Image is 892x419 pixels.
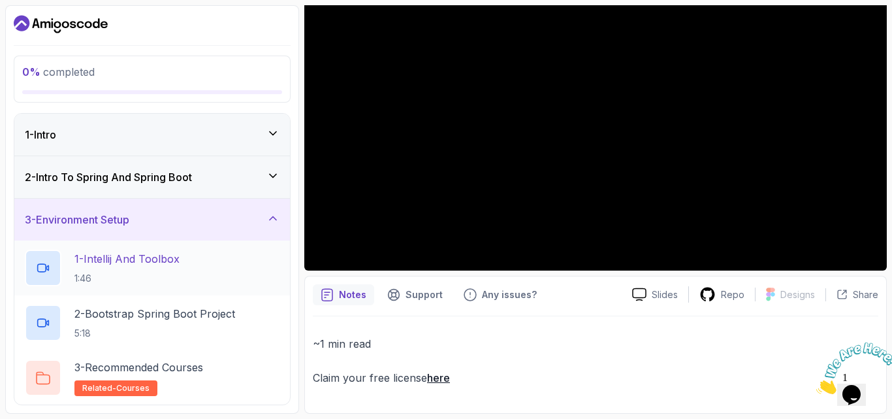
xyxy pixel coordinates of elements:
[74,327,235,340] p: 5:18
[721,288,744,301] p: Repo
[22,65,95,78] span: completed
[825,288,878,301] button: Share
[74,360,203,375] p: 3 - Recommended Courses
[25,305,279,341] button: 2-Bootstrap Spring Boot Project5:18
[652,288,678,301] p: Slides
[313,335,878,353] p: ~1 min read
[22,65,40,78] span: 0 %
[25,127,56,142] h3: 1 - Intro
[5,5,10,16] span: 1
[82,383,150,394] span: related-courses
[74,272,180,285] p: 1:46
[25,360,279,396] button: 3-Recommended Coursesrelated-courses
[14,199,290,241] button: 3-Environment Setup
[14,114,290,156] button: 1-Intro
[313,369,878,387] p: Claim your free license
[427,371,450,384] a: here
[74,306,235,322] p: 2 - Bootstrap Spring Boot Project
[25,250,279,286] button: 1-Intellij And Toolbox1:46
[14,14,108,35] a: Dashboard
[689,286,755,303] a: Repo
[853,288,878,301] p: Share
[622,288,688,301] a: Slides
[74,251,180,267] p: 1 - Intellij And Toolbox
[5,5,86,57] img: Chat attention grabber
[25,212,129,227] h3: 3 - Environment Setup
[25,169,192,185] h3: 2 - Intro To Spring And Spring Boot
[14,156,290,198] button: 2-Intro To Spring And Spring Boot
[780,288,815,301] p: Designs
[811,337,892,399] iframe: chat widget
